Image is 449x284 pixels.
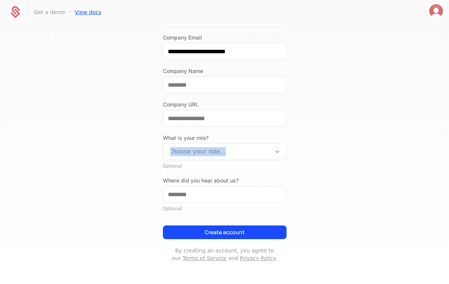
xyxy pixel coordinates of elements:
label: Where did you hear about us? [163,177,287,184]
label: Company Name [163,67,287,75]
button: Open user button [429,4,443,18]
div: Optional [163,163,287,169]
label: Company URL [163,101,287,108]
a: Privacy Policy [240,255,275,261]
span: · [69,8,71,17]
p: By creating an account, you agree to our and . [163,247,287,262]
a: Terms of Service [183,255,226,261]
label: Company Email [163,34,287,41]
a: View docs [75,8,101,16]
button: Create account [163,225,287,239]
span: What is your role? [163,134,287,142]
a: Get a demo [34,8,65,16]
div: Optional [163,206,287,212]
img: 's logo [429,4,443,18]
